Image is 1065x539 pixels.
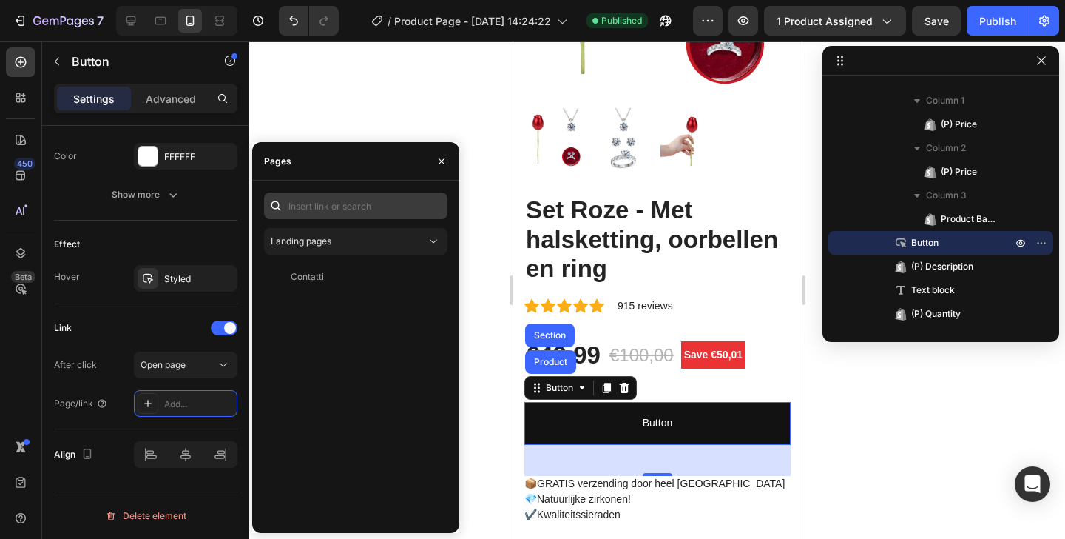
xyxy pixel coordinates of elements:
div: Link [54,321,72,335]
button: Open page [134,352,237,378]
span: Save [924,15,949,27]
iframe: Design area [513,41,802,539]
div: Hover [54,270,80,284]
span: Published [601,14,642,27]
div: Styled [164,272,234,286]
div: 450 [14,158,35,170]
span: (P) Price [941,164,977,179]
button: Delete element [54,504,237,528]
div: Effect [54,238,80,251]
span: / [388,13,391,29]
div: Publish [979,13,1016,29]
p: Advanced [146,91,196,107]
div: Contatti [291,270,324,284]
input: Insert link or search [264,192,447,219]
button: Save [912,6,961,36]
span: Text block [911,283,955,298]
div: Add... [164,398,234,411]
div: Page/link [54,397,108,410]
div: Delete element [105,507,186,525]
div: Pages [264,155,291,168]
span: (P) Price [941,117,977,132]
span: (P) Quantity [911,307,961,321]
button: Publish [967,6,1029,36]
span: Column 1 [926,93,964,108]
p: 7 [97,12,104,30]
span: Product Badge [941,212,997,227]
div: After click [54,358,97,372]
div: FFFFFF [164,150,234,164]
button: 1 product assigned [764,6,906,36]
span: (P) Description [911,259,973,274]
p: Settings [73,91,115,107]
span: Landing pages [271,235,331,247]
div: Beta [11,271,35,283]
div: Color [54,150,77,163]
button: Landing pages [264,228,447,255]
span: Product Page - [DATE] 14:24:22 [394,13,551,29]
div: Show more [112,187,180,202]
span: Column 3 [926,188,967,203]
span: Open page [141,359,186,370]
p: Button [72,53,197,70]
button: 7 [6,6,110,36]
span: 1 product assigned [777,13,873,29]
div: Open Intercom Messenger [1015,466,1050,502]
div: Align [54,445,96,465]
div: Undo/Redo [279,6,339,36]
button: Show more [54,181,237,208]
span: Column 2 [926,141,966,155]
span: Button [911,235,939,250]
